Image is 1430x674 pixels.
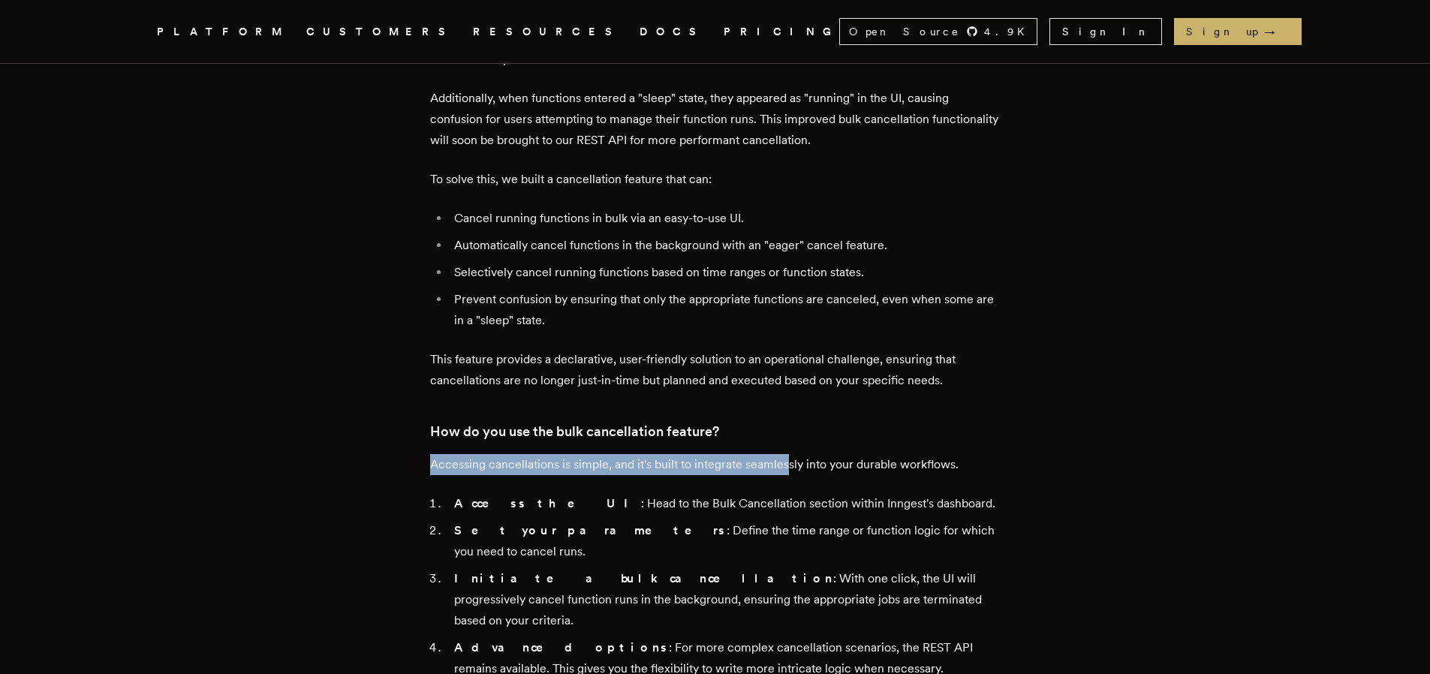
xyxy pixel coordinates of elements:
span: 4.9 K [984,24,1034,39]
button: PLATFORM [157,23,288,41]
a: PRICING [724,23,839,41]
li: Prevent confusion by ensuring that only the appropriate functions are canceled, even when some ar... [450,289,1001,331]
span: → [1264,24,1290,39]
p: This feature provides a declarative, user-friendly solution to an operational challenge, ensuring... [430,349,1001,391]
li: : Define the time range or function logic for which you need to cancel runs. [450,520,1001,562]
li: : With one click, the UI will progressively cancel function runs in the background, ensuring the ... [450,568,1001,631]
p: Accessing cancellations is simple, and it's built to integrate seamlessly into your durable workf... [430,454,1001,475]
a: CUSTOMERS [306,23,455,41]
strong: Access the UI [454,496,641,510]
p: Additionally, when functions entered a "sleep" state, they appeared as "running" in the UI, causi... [430,88,1001,151]
strong: Advanced options [454,640,669,654]
strong: Initiate a bulk cancellation [454,571,833,585]
li: Selectively cancel running functions based on time ranges or function states. [450,262,1001,283]
a: DOCS [640,23,706,41]
h3: How do you use the bulk cancellation feature? [430,421,1001,442]
strong: Set your parameters [454,523,727,537]
li: Automatically cancel functions in the background with an "eager" cancel feature. [450,235,1001,256]
a: Sign In [1049,18,1162,45]
a: Sign up [1174,18,1302,45]
span: Open Source [849,24,960,39]
p: To solve this, we built a cancellation feature that can: [430,169,1001,190]
li: Cancel running functions in bulk via an easy-to-use UI. [450,208,1001,229]
button: RESOURCES [473,23,622,41]
li: : Head to the Bulk Cancellation section within Inngest's dashboard. [450,493,1001,514]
